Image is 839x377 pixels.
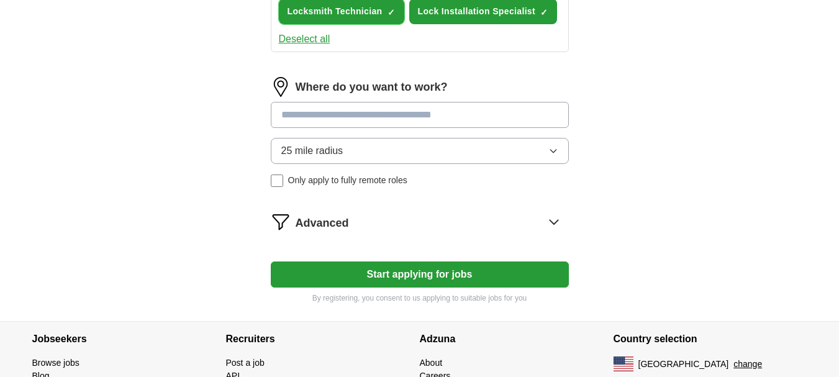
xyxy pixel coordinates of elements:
button: change [733,358,762,371]
span: Only apply to fully remote roles [288,174,407,187]
span: [GEOGRAPHIC_DATA] [638,358,729,371]
button: Start applying for jobs [271,261,569,288]
img: US flag [614,357,633,371]
img: location.png [271,77,291,97]
button: 25 mile radius [271,138,569,164]
span: Advanced [296,215,349,232]
p: By registering, you consent to us applying to suitable jobs for you [271,293,569,304]
input: Only apply to fully remote roles [271,175,283,187]
a: Post a job [226,358,265,368]
button: Deselect all [279,32,330,47]
span: Locksmith Technician [288,5,383,18]
label: Where do you want to work? [296,79,448,96]
span: 25 mile radius [281,143,343,158]
span: ✓ [540,7,548,17]
img: filter [271,212,291,232]
a: Browse jobs [32,358,79,368]
h4: Country selection [614,322,807,357]
a: About [420,358,443,368]
span: ✓ [388,7,395,17]
span: Lock Installation Specialist [418,5,536,18]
